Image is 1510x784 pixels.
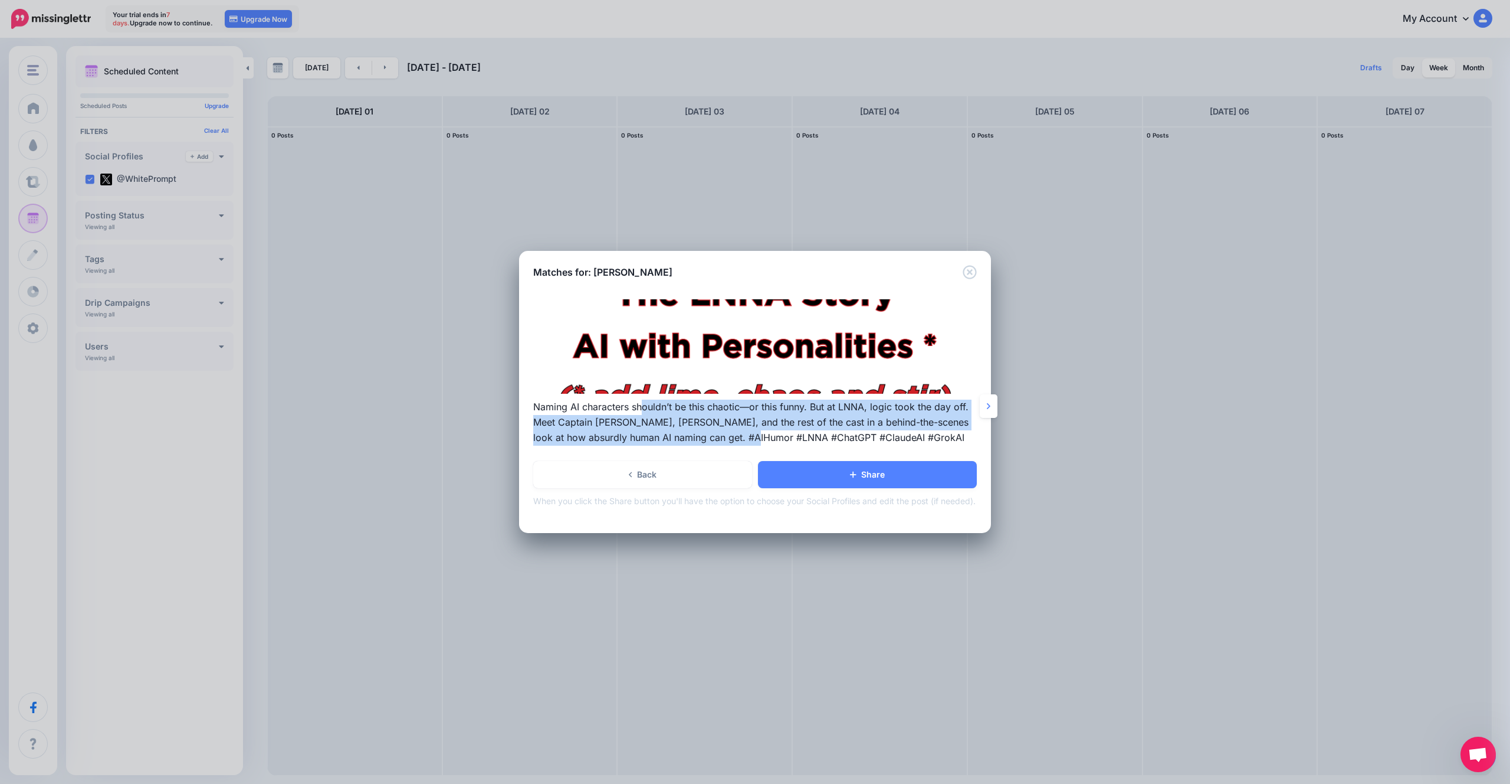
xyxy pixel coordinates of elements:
a: Share [758,461,977,488]
a: Back [533,461,752,488]
p: Naming AI characters shouldn’t be this chaotic—or this funny. But at LNNA, logic took the day off... [533,400,977,446]
img: Truth-Stranger-than-Fiction.png [533,299,977,394]
p: When you click the Share button you'll have the option to choose your Social Profiles and edit th... [533,494,977,508]
button: Close [963,265,977,280]
h5: Matches for: [PERSON_NAME] [533,265,672,279]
